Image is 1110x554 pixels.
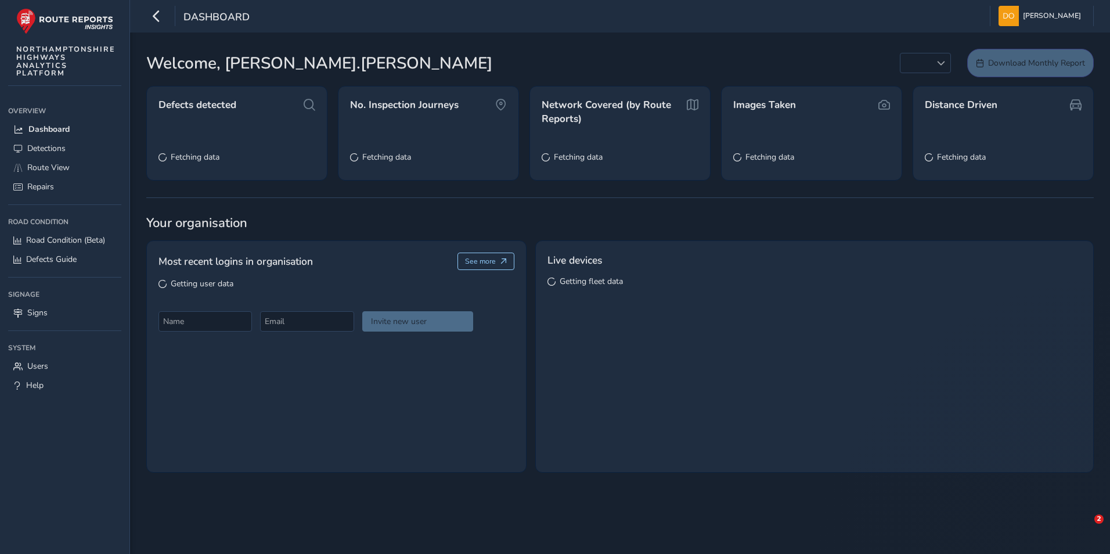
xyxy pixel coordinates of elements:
a: Repairs [8,177,121,196]
span: [PERSON_NAME] [1023,6,1081,26]
img: rr logo [16,8,113,34]
span: Defects detected [158,98,236,112]
img: diamond-layout [999,6,1019,26]
button: See more [457,253,515,270]
span: Dashboard [183,10,250,26]
a: Signs [8,303,121,322]
button: [PERSON_NAME] [999,6,1085,26]
div: System [8,339,121,357]
a: Road Condition (Beta) [8,231,121,250]
span: Detections [27,143,66,154]
a: Defects Guide [8,250,121,269]
div: Road Condition [8,213,121,231]
span: Help [26,380,44,391]
iframe: Intercom live chat [1071,515,1098,542]
span: Road Condition (Beta) [26,235,105,246]
span: Getting user data [171,278,233,289]
span: No. Inspection Journeys [350,98,459,112]
span: NORTHAMPTONSHIRE HIGHWAYS ANALYTICS PLATFORM [16,45,116,77]
span: See more [465,257,496,266]
span: Defects Guide [26,254,77,265]
input: Email [260,311,354,332]
span: Fetching data [745,152,794,163]
span: Signs [27,307,48,318]
span: Getting fleet data [560,276,623,287]
span: Live devices [547,253,602,268]
span: Fetching data [937,152,986,163]
a: Route View [8,158,121,177]
span: Users [27,361,48,372]
span: Your organisation [146,214,1094,232]
div: Overview [8,102,121,120]
a: Help [8,376,121,395]
span: Fetching data [554,152,603,163]
span: Most recent logins in organisation [158,254,313,269]
span: 2 [1094,515,1104,524]
span: Fetching data [171,152,219,163]
span: Distance Driven [925,98,997,112]
span: Fetching data [362,152,411,163]
input: Name [158,311,252,332]
a: Users [8,357,121,376]
a: Dashboard [8,120,121,139]
span: Network Covered (by Route Reports) [542,98,683,125]
a: Detections [8,139,121,158]
span: Route View [27,162,70,173]
span: Welcome, [PERSON_NAME].[PERSON_NAME] [146,51,492,75]
span: Images Taken [733,98,796,112]
span: Dashboard [28,124,70,135]
div: Signage [8,286,121,303]
span: Repairs [27,181,54,192]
